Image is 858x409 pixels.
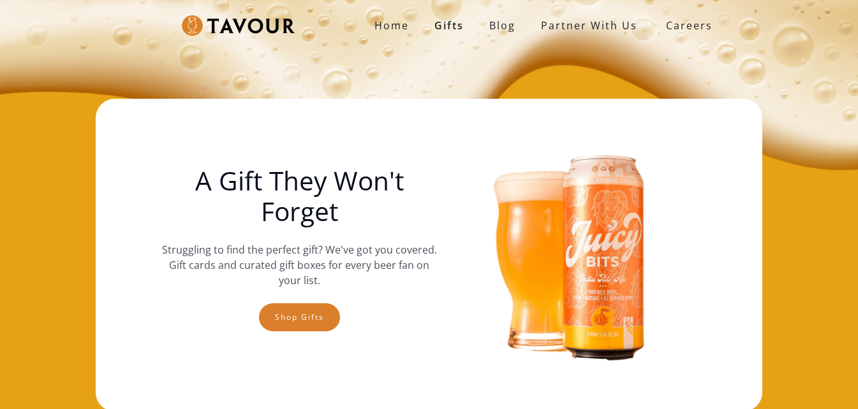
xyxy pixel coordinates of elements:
[422,13,477,38] a: Gifts
[259,303,340,331] a: Shop gifts
[362,13,422,38] a: Home
[374,18,409,32] strong: Home
[161,166,437,227] h1: A Gift They Won't Forget
[650,8,722,43] a: Careers
[528,13,650,38] a: partner with us
[666,13,713,38] strong: Careers
[477,13,528,38] a: Blog
[161,242,437,288] p: Struggling to find the perfect gift? We've got you covered. Gift cards and curated gift boxes for...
